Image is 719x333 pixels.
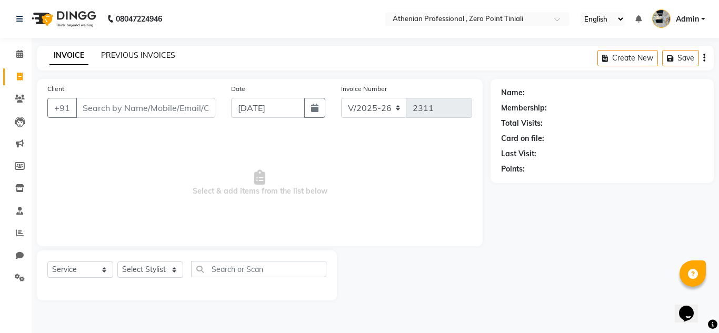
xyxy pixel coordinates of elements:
[501,133,544,144] div: Card on file:
[47,130,472,236] span: Select & add items from the list below
[47,84,64,94] label: Client
[501,103,547,114] div: Membership:
[676,14,699,25] span: Admin
[652,9,671,28] img: Admin
[116,4,162,34] b: 08047224946
[501,164,525,175] div: Points:
[597,50,658,66] button: Create New
[191,261,326,277] input: Search or Scan
[76,98,215,118] input: Search by Name/Mobile/Email/Code
[501,148,536,159] div: Last Visit:
[47,98,77,118] button: +91
[501,87,525,98] div: Name:
[49,46,88,65] a: INVOICE
[101,51,175,60] a: PREVIOUS INVOICES
[662,50,699,66] button: Save
[501,118,543,129] div: Total Visits:
[27,4,99,34] img: logo
[675,291,708,322] iframe: chat widget
[341,84,387,94] label: Invoice Number
[231,84,245,94] label: Date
